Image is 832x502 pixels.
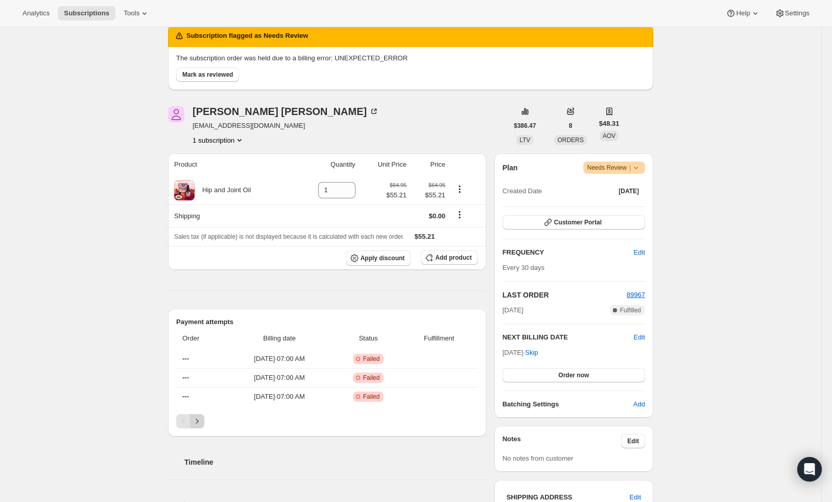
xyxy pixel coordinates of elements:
[503,454,574,462] span: No notes from customer
[628,244,651,261] button: Edit
[612,184,645,198] button: [DATE]
[599,119,620,129] span: $48.31
[736,9,750,17] span: Help
[168,204,295,227] th: Shipping
[182,393,189,400] span: ---
[554,218,602,226] span: Customer Portal
[619,187,639,195] span: [DATE]
[627,290,645,300] button: 89967
[295,153,359,176] th: Quantity
[168,153,295,176] th: Product
[176,53,645,63] p: The subscription order was held due to a billing error: UNEXPECTED_ERROR
[558,371,589,379] span: Order now
[363,355,380,363] span: Failed
[361,254,405,262] span: Apply discount
[410,153,448,176] th: Price
[503,349,538,356] span: [DATE] ·
[64,9,109,17] span: Subscriptions
[620,306,641,314] span: Fulfilled
[182,355,189,362] span: ---
[557,136,583,144] span: ORDERS
[435,254,471,262] span: Add product
[720,6,766,20] button: Help
[182,374,189,381] span: ---
[503,163,518,173] h2: Plan
[193,106,379,117] div: [PERSON_NAME] [PERSON_NAME]
[184,457,486,467] h2: Timeline
[514,122,536,130] span: $386.47
[503,399,633,409] h6: Batching Settings
[176,317,478,327] h2: Payment attempts
[503,247,634,258] h2: FREQUENCY
[569,122,573,130] span: 8
[229,354,330,364] span: [DATE] · 07:00 AM
[174,180,195,200] img: product img
[627,396,651,413] button: Add
[22,9,50,17] span: Analytics
[503,290,627,300] h2: LAST ORDER
[193,135,245,145] button: Product actions
[525,348,538,358] span: Skip
[359,153,410,176] th: Unit Price
[451,209,468,220] button: Shipping actions
[413,190,445,200] span: $55.21
[390,182,407,188] small: $64.95
[621,434,645,448] button: Edit
[415,233,435,240] span: $55.21
[176,67,239,82] button: Mark as reviewed
[633,399,645,409] span: Add
[195,185,251,195] div: Hip and Joint Oil
[58,6,115,20] button: Subscriptions
[634,332,645,343] button: Edit
[503,368,645,382] button: Order now
[124,9,139,17] span: Tools
[519,345,544,361] button: Skip
[421,250,478,265] button: Add product
[451,184,468,195] button: Product actions
[503,264,544,271] span: Every 30 days
[346,250,411,266] button: Apply discount
[797,457,822,482] div: Open Intercom Messenger
[519,136,530,144] span: LTV
[117,6,156,20] button: Tools
[769,6,816,20] button: Settings
[785,9,810,17] span: Settings
[587,163,641,173] span: Needs Review
[16,6,56,20] button: Analytics
[386,190,407,200] span: $55.21
[603,132,615,140] span: AOV
[363,374,380,382] span: Failed
[503,215,645,230] button: Customer Portal
[629,164,631,172] span: |
[429,212,446,220] span: $0.00
[363,393,380,401] span: Failed
[186,31,308,41] h2: Subscription flagged as Needs Review
[336,333,400,344] span: Status
[627,437,639,445] span: Edit
[503,186,542,196] span: Created Date
[627,291,645,299] a: 89967
[229,392,330,402] span: [DATE] · 07:00 AM
[174,233,405,240] span: Sales tax (if applicable) is not displayed because it is calculated with each new order.
[563,119,579,133] button: 8
[508,119,542,133] button: $386.47
[182,71,233,79] span: Mark as reviewed
[229,373,330,383] span: [DATE] · 07:00 AM
[503,434,622,448] h3: Notes
[193,121,379,131] span: [EMAIL_ADDRESS][DOMAIN_NAME]
[176,327,226,350] th: Order
[634,247,645,258] span: Edit
[407,333,472,344] span: Fulfillment
[429,182,445,188] small: $64.95
[168,106,184,123] span: Karla Hernandez
[190,414,204,428] button: Next
[176,414,478,428] nav: Pagination
[503,332,634,343] h2: NEXT BILLING DATE
[503,305,524,315] span: [DATE]
[229,333,330,344] span: Billing date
